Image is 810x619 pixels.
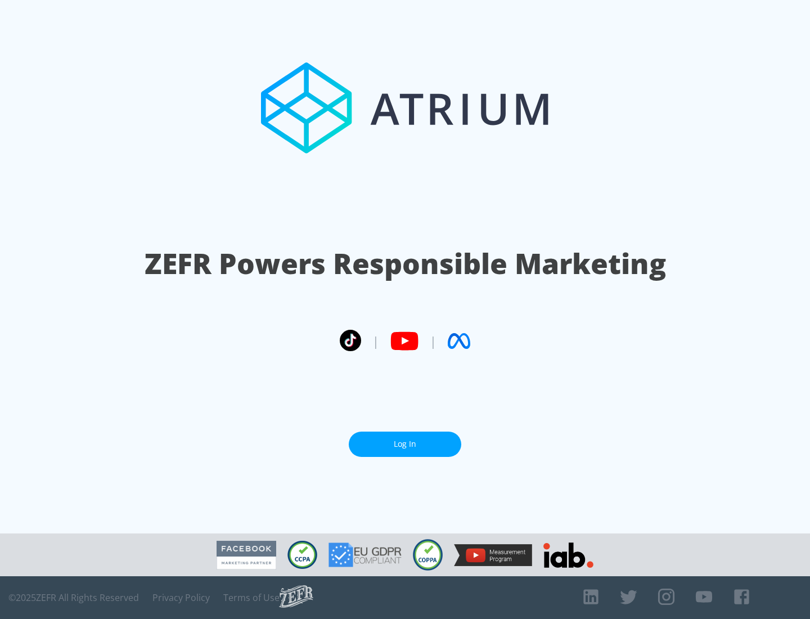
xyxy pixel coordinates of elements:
a: Privacy Policy [152,592,210,603]
img: GDPR Compliant [328,542,402,567]
span: | [372,333,379,349]
h1: ZEFR Powers Responsible Marketing [145,244,666,283]
span: © 2025 ZEFR All Rights Reserved [8,592,139,603]
img: COPPA Compliant [413,539,443,571]
a: Terms of Use [223,592,280,603]
img: CCPA Compliant [287,541,317,569]
img: IAB [543,542,593,568]
span: | [430,333,436,349]
a: Log In [349,432,461,457]
img: YouTube Measurement Program [454,544,532,566]
img: Facebook Marketing Partner [217,541,276,569]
